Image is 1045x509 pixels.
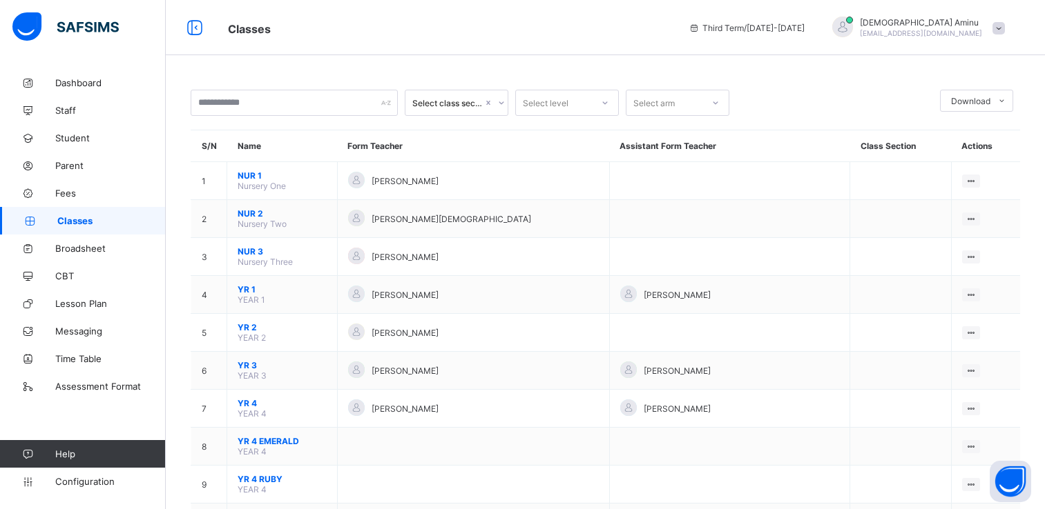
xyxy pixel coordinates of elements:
[191,466,227,503] td: 9
[238,398,327,408] span: YR 4
[55,132,166,143] span: Student
[55,298,166,309] span: Lesson Plan
[850,130,951,162] th: Class Section
[238,370,267,381] span: YEAR 3
[57,215,166,226] span: Classes
[860,17,982,28] span: [DEMOGRAPHIC_DATA] Aminu
[372,366,439,376] span: [PERSON_NAME]
[238,284,327,295] span: YR 1
[238,322,327,332] span: YR 2
[238,436,327,446] span: YR 4 EMERALD
[238,181,286,191] span: Nursery One
[238,360,327,370] span: YR 3
[633,90,675,116] div: Select arm
[337,130,609,162] th: Form Teacher
[372,176,439,186] span: [PERSON_NAME]
[238,474,327,484] span: YR 4 RUBY
[609,130,850,162] th: Assistant Form Teacher
[238,295,265,305] span: YEAR 1
[238,208,327,219] span: NUR 2
[860,29,982,37] span: [EMAIL_ADDRESS][DOMAIN_NAME]
[55,243,166,254] span: Broadsheet
[412,98,483,108] div: Select class section
[238,408,267,419] span: YEAR 4
[191,276,227,314] td: 4
[951,96,990,106] span: Download
[55,381,166,392] span: Assessment Format
[238,257,293,267] span: Nursery Three
[228,22,271,36] span: Classes
[55,188,166,199] span: Fees
[951,130,1020,162] th: Actions
[372,214,531,224] span: [PERSON_NAME][DEMOGRAPHIC_DATA]
[523,90,568,116] div: Select level
[689,23,805,33] span: session/term information
[818,17,1012,39] div: HafsahAminu
[191,390,227,428] td: 7
[238,332,266,343] span: YEAR 2
[372,328,439,338] span: [PERSON_NAME]
[191,238,227,276] td: 3
[191,314,227,352] td: 5
[55,448,165,459] span: Help
[191,352,227,390] td: 6
[990,461,1031,502] button: Open asap
[191,200,227,238] td: 2
[191,428,227,466] td: 8
[227,130,338,162] th: Name
[644,403,711,414] span: [PERSON_NAME]
[238,446,267,457] span: YEAR 4
[55,270,166,281] span: CBT
[55,77,166,88] span: Dashboard
[55,353,166,364] span: Time Table
[372,290,439,300] span: [PERSON_NAME]
[191,162,227,200] td: 1
[238,219,287,229] span: Nursery Two
[191,130,227,162] th: S/N
[238,170,327,181] span: NUR 1
[372,403,439,414] span: [PERSON_NAME]
[644,366,711,376] span: [PERSON_NAME]
[238,246,327,257] span: NUR 3
[55,326,166,337] span: Messaging
[372,252,439,262] span: [PERSON_NAME]
[12,12,119,41] img: safsims
[644,290,711,300] span: [PERSON_NAME]
[55,105,166,116] span: Staff
[55,476,165,487] span: Configuration
[55,160,166,171] span: Parent
[238,484,267,495] span: YEAR 4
